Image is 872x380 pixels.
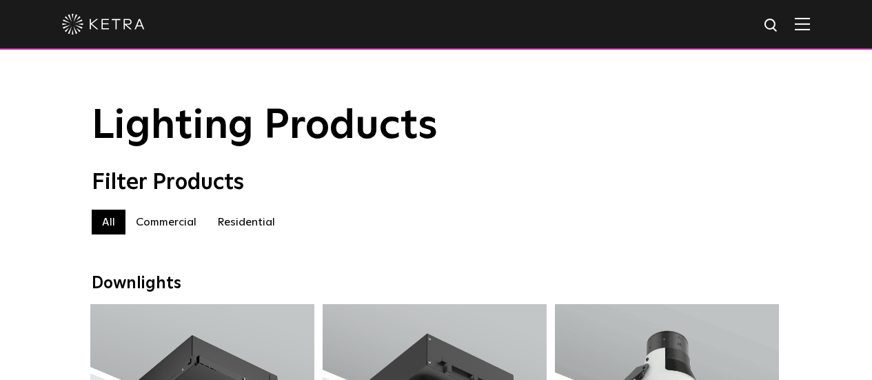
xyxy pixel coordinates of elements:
[92,210,125,234] label: All
[207,210,285,234] label: Residential
[92,106,438,147] span: Lighting Products
[62,14,145,34] img: ketra-logo-2019-white
[763,17,780,34] img: search icon
[92,274,781,294] div: Downlights
[92,170,781,196] div: Filter Products
[795,17,810,30] img: Hamburger%20Nav.svg
[125,210,207,234] label: Commercial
